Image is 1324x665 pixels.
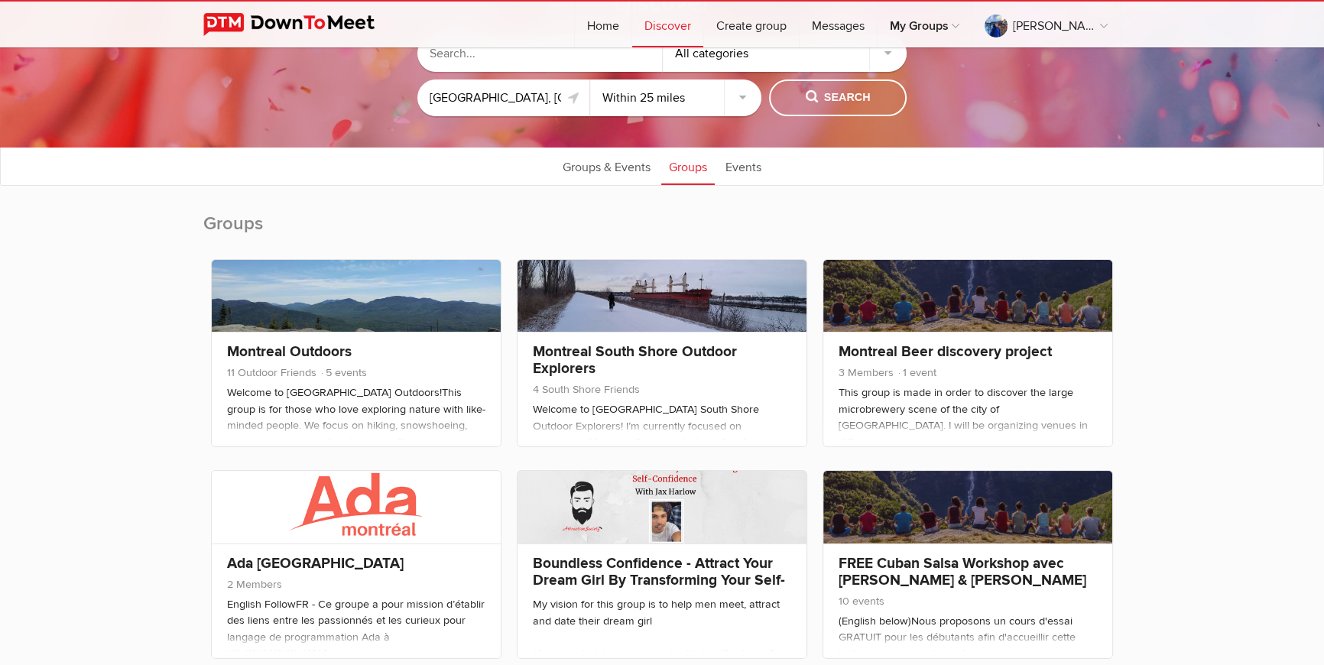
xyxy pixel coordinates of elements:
[839,384,1097,517] div: This group is made in order to discover the large microbrewery scene of the city of [GEOGRAPHIC_D...
[203,13,398,36] img: DownToMeet
[972,2,1120,47] a: [PERSON_NAME]
[704,2,799,47] a: Create group
[878,2,972,47] a: My Groups
[227,366,316,379] span: 11 Outdoor Friends
[533,554,785,606] a: Boundless Confidence - Attract Your Dream Girl By Transforming Your Self-Confidence
[227,342,352,361] a: Montreal Outdoors
[533,383,640,396] span: 4 South Shore Friends
[417,35,662,72] input: Search...
[897,366,936,379] span: 1 event
[203,212,1121,251] h2: Groups
[769,79,907,116] button: Search
[806,89,871,106] span: Search
[661,147,715,185] a: Groups
[839,366,894,379] span: 3 Members
[800,2,877,47] a: Messages
[227,578,282,591] span: 2 Members
[632,2,703,47] a: Discover
[320,366,367,379] span: 5 events
[417,79,589,116] input: Location or ZIP-Code
[575,2,631,47] a: Home
[839,595,884,608] span: 10 events
[663,35,907,72] div: All categories
[533,342,737,378] a: Montreal South Shore Outdoor Explorers
[839,342,1052,361] a: Montreal Beer discovery project
[227,554,404,573] a: Ada [GEOGRAPHIC_DATA]
[718,147,769,185] a: Events
[555,147,658,185] a: Groups & Events
[839,554,1086,589] a: FREE Cuban Salsa Workshop avec [PERSON_NAME] & [PERSON_NAME]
